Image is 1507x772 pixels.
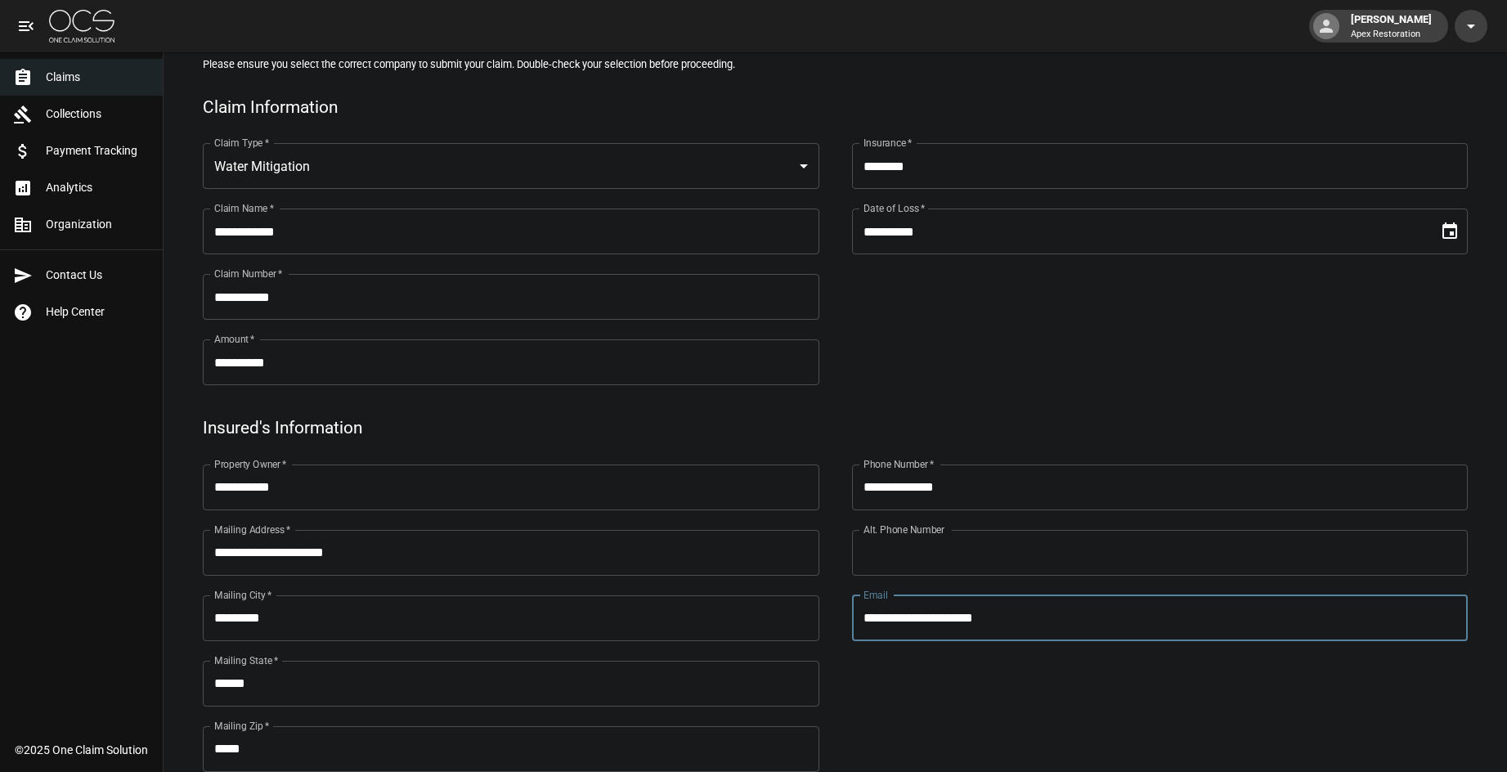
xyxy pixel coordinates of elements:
[214,523,290,536] label: Mailing Address
[15,742,148,758] div: © 2025 One Claim Solution
[214,719,270,733] label: Mailing Zip
[863,588,888,602] label: Email
[46,216,150,233] span: Organization
[214,201,274,215] label: Claim Name
[863,136,912,150] label: Insurance
[203,143,819,189] div: Water Mitigation
[46,105,150,123] span: Collections
[214,332,255,346] label: Amount
[214,457,287,471] label: Property Owner
[49,10,114,43] img: ocs-logo-white-transparent.png
[214,653,278,667] label: Mailing State
[203,57,1468,71] h5: Please ensure you select the correct company to submit your claim. Double-check your selection be...
[1433,215,1466,248] button: Choose date, selected date is Sep 23, 2025
[863,457,934,471] label: Phone Number
[1351,28,1432,42] p: Apex Restoration
[214,588,272,602] label: Mailing City
[46,179,150,196] span: Analytics
[10,10,43,43] button: open drawer
[46,142,150,159] span: Payment Tracking
[1344,11,1438,41] div: [PERSON_NAME]
[46,69,150,86] span: Claims
[214,136,269,150] label: Claim Type
[46,267,150,284] span: Contact Us
[863,201,925,215] label: Date of Loss
[863,523,944,536] label: Alt. Phone Number
[46,303,150,321] span: Help Center
[214,267,282,281] label: Claim Number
